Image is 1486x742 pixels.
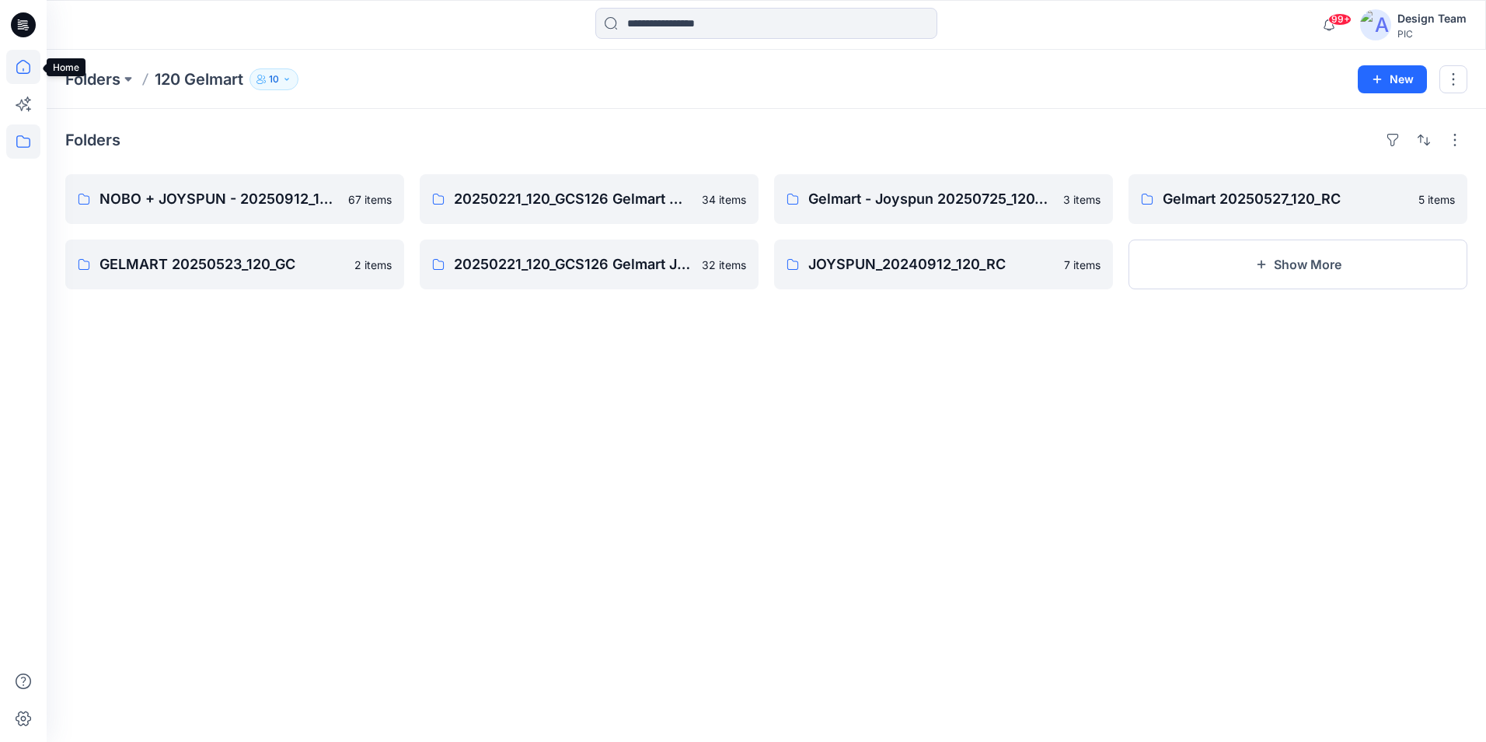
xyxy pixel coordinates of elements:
[454,188,692,210] p: 20250221_120_GCS126 Gelmart Nobo
[348,191,392,208] p: 67 items
[65,68,120,90] a: Folders
[99,188,339,210] p: NOBO + JOYSPUN - 20250912_120_GC
[1063,191,1101,208] p: 3 items
[702,257,746,273] p: 32 items
[269,71,279,88] p: 10
[1128,174,1467,224] a: Gelmart 20250527_120_RC5 items
[1418,191,1455,208] p: 5 items
[808,188,1054,210] p: Gelmart - Joyspun 20250725_120_RC
[155,68,243,90] p: 120 Gelmart
[1328,13,1352,26] span: 99+
[249,68,298,90] button: 10
[1064,257,1101,273] p: 7 items
[65,174,404,224] a: NOBO + JOYSPUN - 20250912_120_GC67 items
[65,131,120,149] h4: Folders
[454,254,692,275] p: 20250221_120_GCS126 Gelmart Joyspun
[99,254,345,275] p: GELMART 20250523_120_GC
[1163,188,1409,210] p: Gelmart 20250527_120_RC
[420,174,759,224] a: 20250221_120_GCS126 Gelmart Nobo34 items
[774,240,1113,289] a: JOYSPUN_20240912_120_RC7 items
[774,174,1113,224] a: Gelmart - Joyspun 20250725_120_RC3 items
[420,240,759,289] a: 20250221_120_GCS126 Gelmart Joyspun32 items
[1397,28,1467,40] div: PIC
[808,254,1055,275] p: JOYSPUN_20240912_120_RC
[1397,9,1467,28] div: Design Team
[1128,240,1467,289] button: Show More
[1358,65,1427,93] button: New
[702,191,746,208] p: 34 items
[354,257,392,273] p: 2 items
[65,240,404,289] a: GELMART 20250523_120_GC2 items
[1360,9,1391,40] img: avatar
